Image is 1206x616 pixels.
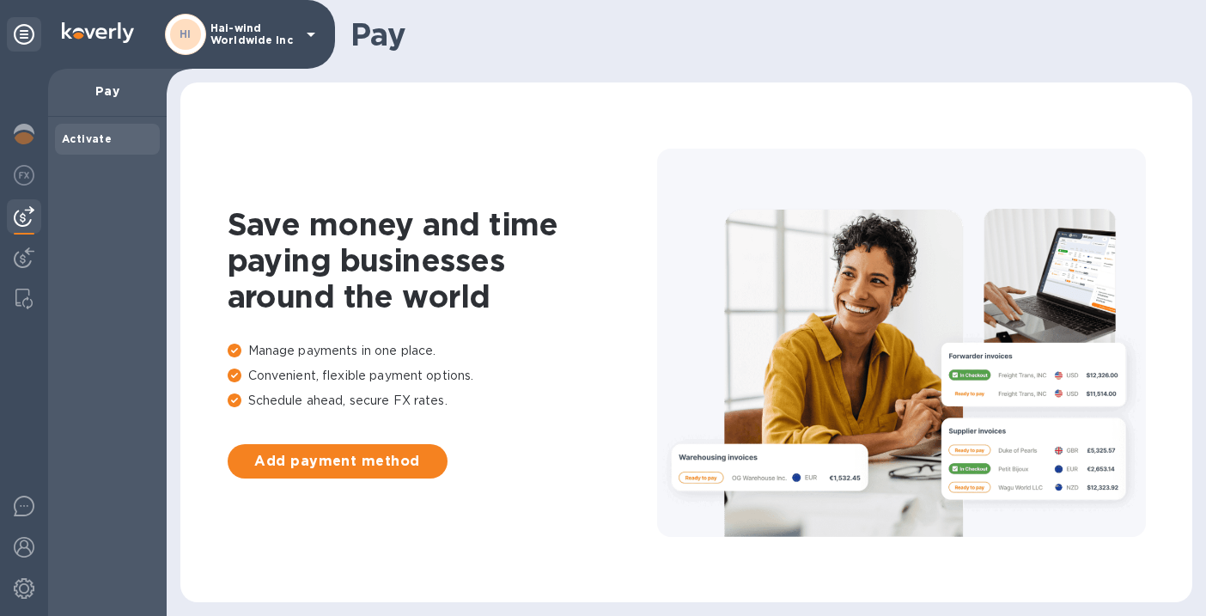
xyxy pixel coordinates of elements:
div: Unpin categories [7,17,41,52]
p: Pay [62,82,153,100]
p: Convenient, flexible payment options. [228,367,657,385]
span: Add payment method [241,451,434,472]
h1: Pay [350,16,1179,52]
img: Logo [62,22,134,43]
img: Foreign exchange [14,165,34,186]
p: Schedule ahead, secure FX rates. [228,392,657,410]
p: Hai-wind Worldwide Inc [210,22,296,46]
p: Manage payments in one place. [228,342,657,360]
b: Activate [62,132,112,145]
h1: Save money and time paying businesses around the world [228,206,657,314]
b: HI [180,27,192,40]
button: Add payment method [228,444,448,479]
